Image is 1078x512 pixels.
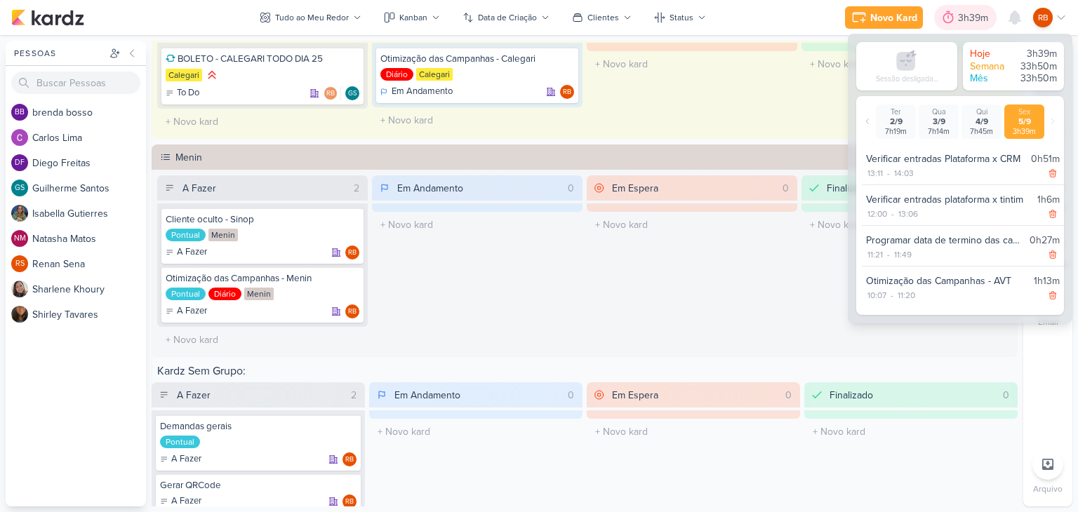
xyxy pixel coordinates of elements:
[392,85,453,99] p: Em Andamento
[1015,72,1057,85] div: 33h50m
[324,86,338,100] div: Rogerio Bispo
[11,255,28,272] div: Renan Sena
[11,281,28,297] img: Sharlene Khoury
[893,248,913,261] div: 11:49
[177,304,207,318] p: A Fazer
[870,11,917,25] div: Novo Kard
[160,479,357,492] div: Gerar QRCode
[830,388,873,403] div: Finalizado
[866,248,884,261] div: 11:21
[970,60,1012,73] div: Semana
[780,388,797,403] div: 0
[777,181,794,196] div: 0
[897,208,919,220] div: 13:06
[1038,11,1049,24] p: RB
[152,363,1018,382] div: Kardz Sem Grupo:
[11,154,28,171] div: Diego Freitas
[1015,60,1057,73] div: 33h50m
[804,215,1009,235] input: + Novo kard
[171,452,201,466] p: A Fazer
[372,422,580,442] input: + Novo kard
[15,260,25,268] p: RS
[612,388,658,403] div: Em Espera
[348,250,357,257] p: RB
[1007,107,1042,116] div: Sex
[970,48,1012,60] div: Hoje
[416,68,453,81] div: Calegari
[32,257,146,271] div: R e n a n S e n a
[11,205,28,222] img: Isabella Gutierres
[562,181,580,196] div: 0
[866,208,889,220] div: 12:00
[921,116,956,127] div: 3/9
[11,9,84,26] img: kardz.app
[175,150,1013,165] div: Menin
[166,69,202,81] div: Calegari
[160,452,201,466] div: A Fazer
[866,192,1032,207] div: Verificar entradas plataforma x tintim
[1033,483,1063,495] p: Arquivo
[866,167,884,180] div: 13:11
[380,85,453,99] div: Em Andamento
[590,54,794,74] input: + Novo kard
[166,272,359,285] div: Otimização das Campanhas - Menin
[11,104,28,121] div: brenda bosso
[166,213,359,226] div: Cliente oculto - Sinop
[348,309,357,316] p: RB
[563,89,571,96] p: RB
[896,289,917,302] div: 11:20
[166,288,206,300] div: Pontual
[177,86,199,100] p: To Do
[888,289,896,302] div: -
[879,127,913,136] div: 7h19m
[15,184,25,192] p: GS
[345,86,359,100] div: Responsável: Guilherme Santos
[562,388,580,403] div: 0
[166,86,199,100] div: To Do
[32,156,146,170] div: D i e g o F r e i t a s
[208,229,238,241] div: Menin
[804,54,1009,74] input: + Novo kard
[345,304,359,318] div: Rogerio Bispo
[879,107,913,116] div: Ter
[866,233,1024,248] div: Programar data de termino das campanhas - AVT
[171,494,201,508] p: A Fazer
[11,47,107,60] div: Pessoas
[182,181,216,196] div: A Fazer
[921,127,956,136] div: 7h14m
[1030,233,1060,248] div: 0h27m
[32,231,146,246] div: N a t a s h a M a t o s
[14,235,26,243] p: NM
[177,245,207,260] p: A Fazer
[326,90,335,97] p: RB
[866,151,1025,166] div: Verificar entradas Plataforma x CRM
[15,109,25,116] p: bb
[32,130,146,145] div: C a r l o s L i m a
[560,85,574,99] div: Responsável: Rogerio Bispo
[394,388,460,403] div: Em Andamento
[1007,116,1042,127] div: 5/9
[348,181,365,196] div: 2
[15,159,25,167] p: DF
[893,167,915,180] div: 14:03
[375,110,580,130] input: + Novo kard
[345,388,362,403] div: 2
[160,436,200,448] div: Pontual
[866,289,888,302] div: 10:07
[345,457,354,464] p: RB
[590,215,794,235] input: + Novo kard
[876,74,938,83] div: Sessão desligada...
[1033,8,1053,27] div: Rogerio Bispo
[345,304,359,318] div: Responsável: Rogerio Bispo
[380,68,413,81] div: Diário
[160,420,357,433] div: Demandas gerais
[345,499,354,506] p: RB
[342,452,357,466] div: Rogerio Bispo
[244,288,274,300] div: Menin
[342,452,357,466] div: Responsável: Rogerio Bispo
[921,107,956,116] div: Qua
[11,230,28,247] div: Natasha Matos
[590,422,797,442] input: + Novo kard
[879,116,913,127] div: 2/9
[166,304,207,318] div: A Fazer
